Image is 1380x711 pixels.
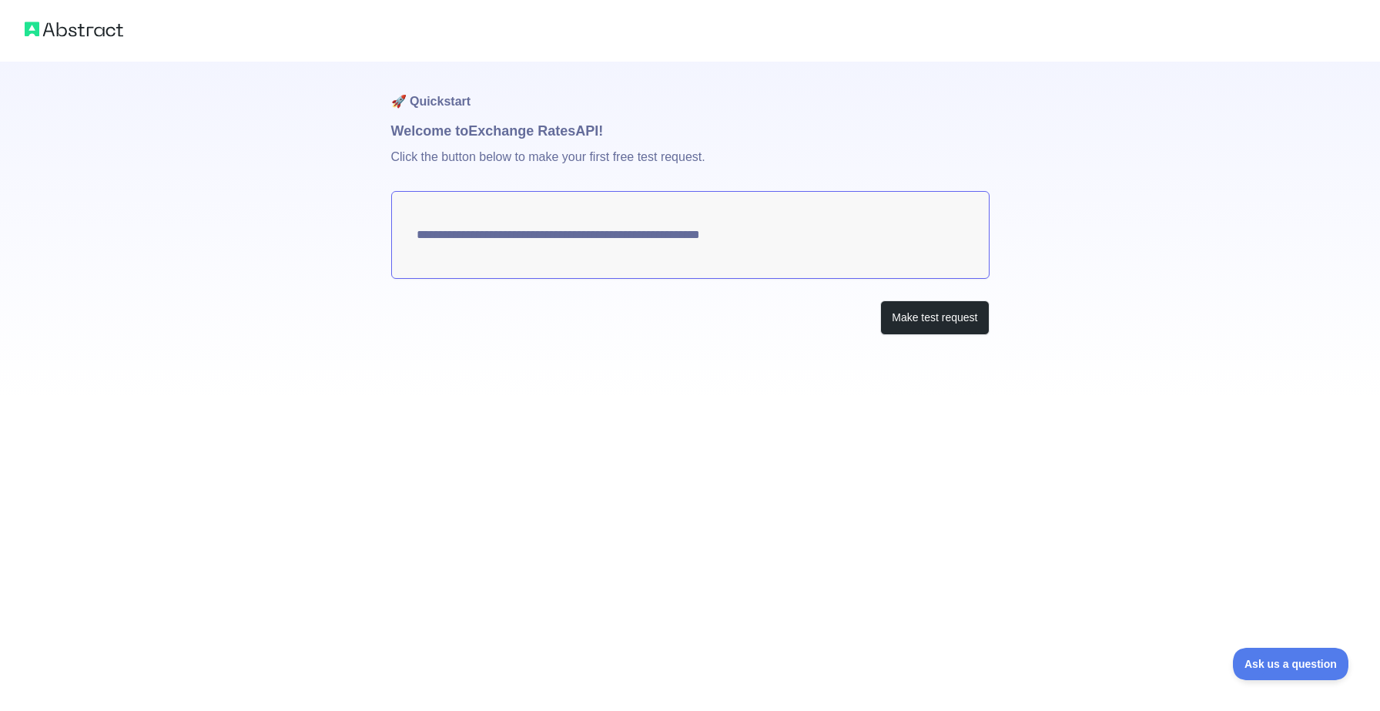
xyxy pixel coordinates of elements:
[1233,648,1349,680] iframe: Toggle Customer Support
[391,120,990,142] h1: Welcome to Exchange Rates API!
[880,300,989,335] button: Make test request
[391,62,990,120] h1: 🚀 Quickstart
[25,18,123,40] img: Abstract logo
[391,142,990,191] p: Click the button below to make your first free test request.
